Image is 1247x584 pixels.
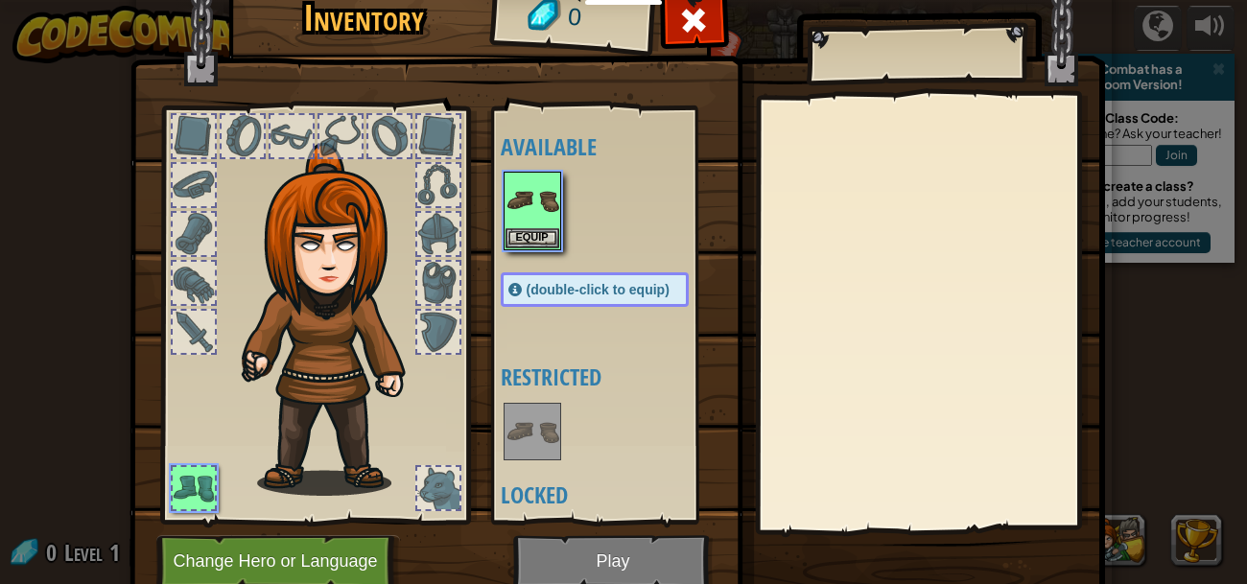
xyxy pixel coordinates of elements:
img: hair_f2.png [233,143,439,496]
img: portrait.png [506,174,559,227]
span: (double-click to equip) [527,282,670,297]
h4: Available [501,134,727,159]
h4: Locked [501,482,727,507]
button: Equip [506,228,559,248]
h4: Restricted [501,364,727,389]
img: portrait.png [506,405,559,458]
